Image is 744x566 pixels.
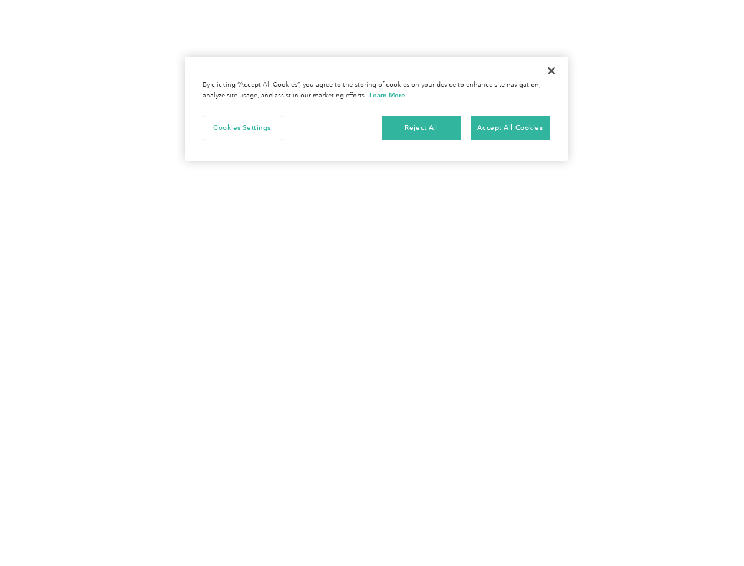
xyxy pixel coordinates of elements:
div: By clicking “Accept All Cookies”, you agree to the storing of cookies on your device to enhance s... [203,80,550,101]
button: Accept All Cookies [471,116,550,140]
a: More information about your privacy, opens in a new tab [369,91,405,99]
button: Close [538,58,564,84]
div: Cookie banner [185,57,568,161]
button: Reject All [382,116,461,140]
button: Cookies Settings [203,116,282,140]
div: Privacy [185,57,568,161]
